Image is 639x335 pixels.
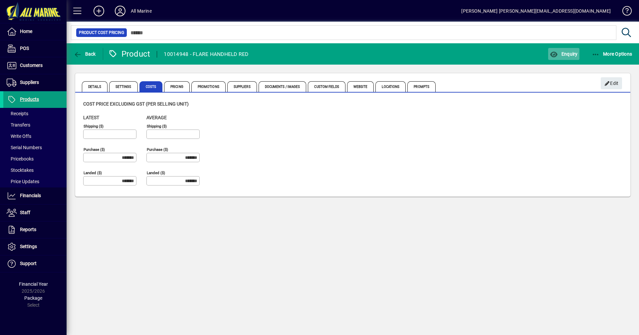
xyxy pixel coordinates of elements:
span: Website [347,81,374,92]
mat-label: Landed ($) [84,170,102,175]
a: Staff [3,204,67,221]
a: Settings [3,238,67,255]
a: Suppliers [3,74,67,91]
mat-label: Shipping ($) [147,124,167,129]
span: Costs [139,81,163,92]
span: Pricebooks [7,156,34,162]
span: Pricing [164,81,190,92]
span: Prompts [407,81,436,92]
button: Enquiry [548,48,579,60]
span: Receipts [7,111,28,116]
button: Back [72,48,98,60]
span: Locations [375,81,406,92]
span: Edit [604,78,619,89]
span: Serial Numbers [7,145,42,150]
span: More Options [592,51,632,57]
span: POS [20,46,29,51]
a: Serial Numbers [3,142,67,153]
span: Average [146,115,167,120]
span: Financial Year [19,281,48,287]
div: All Marine [131,6,152,16]
span: Latest [83,115,99,120]
span: Details [82,81,107,92]
div: 10014948 - FLARE HANDHELD RED [164,49,248,60]
mat-label: Landed ($) [147,170,165,175]
a: Stocktakes [3,165,67,176]
button: More Options [590,48,634,60]
span: Reports [20,227,36,232]
span: Staff [20,210,30,215]
a: Price Updates [3,176,67,187]
span: Home [20,29,32,34]
span: Cost price excluding GST (per selling unit) [83,101,189,107]
span: Custom Fields [308,81,345,92]
a: Customers [3,57,67,74]
span: Suppliers [227,81,257,92]
span: Products [20,97,39,102]
a: Transfers [3,119,67,131]
span: Back [74,51,96,57]
span: Suppliers [20,80,39,85]
a: Financials [3,187,67,204]
a: Receipts [3,108,67,119]
a: Knowledge Base [617,1,631,23]
a: Write Offs [3,131,67,142]
span: Transfers [7,122,30,128]
span: Write Offs [7,134,31,139]
span: Promotions [191,81,226,92]
span: Enquiry [550,51,577,57]
mat-label: Purchase ($) [84,147,105,152]
span: Documents / Images [259,81,307,92]
app-page-header-button: Back [67,48,103,60]
span: Package [24,295,42,301]
mat-label: Purchase ($) [147,147,168,152]
a: POS [3,40,67,57]
span: Stocktakes [7,167,34,173]
mat-label: Shipping ($) [84,124,104,129]
span: Settings [109,81,138,92]
a: Home [3,23,67,40]
button: Profile [109,5,131,17]
button: Edit [601,77,622,89]
span: Price Updates [7,179,39,184]
div: [PERSON_NAME] [PERSON_NAME][EMAIL_ADDRESS][DOMAIN_NAME] [461,6,611,16]
span: Customers [20,63,43,68]
span: Support [20,261,37,266]
a: Support [3,255,67,272]
span: Product Cost Pricing [79,29,124,36]
button: Add [88,5,109,17]
div: Product [108,49,150,59]
a: Reports [3,221,67,238]
span: Financials [20,193,41,198]
span: Settings [20,244,37,249]
a: Pricebooks [3,153,67,165]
